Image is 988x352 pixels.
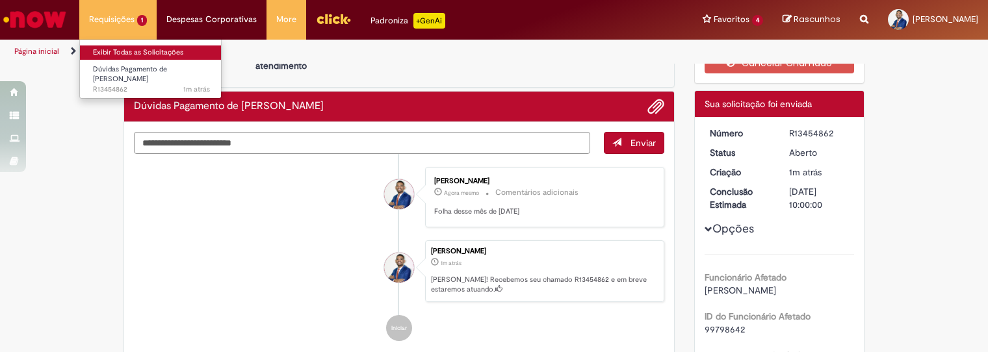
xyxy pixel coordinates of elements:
div: Padroniza [370,13,445,29]
button: Adicionar anexos [647,98,664,115]
a: Rascunhos [783,14,840,26]
small: Comentários adicionais [495,187,578,198]
span: Rascunhos [794,13,840,25]
a: Aberto R13454862 : Dúvidas Pagamento de Salário [80,62,223,90]
div: Marcos Antonio Rodrigues Santos [384,179,414,209]
li: Marcos Antonio Rodrigues Santos [134,240,664,303]
span: Requisições [89,13,135,26]
span: More [276,13,296,26]
div: [PERSON_NAME] [434,177,651,185]
span: R13454862 [93,84,210,95]
span: 1m atrás [441,259,461,267]
span: Despesas Corporativas [166,13,257,26]
div: 28/08/2025 02:29:10 [789,166,850,179]
img: ServiceNow [1,6,68,32]
dt: Conclusão Estimada [700,185,780,211]
span: Agora mesmo [444,189,479,197]
time: 28/08/2025 02:29:11 [183,84,210,94]
time: 28/08/2025 02:29:10 [441,259,461,267]
ul: Requisições [79,39,222,99]
span: 1 [137,15,147,26]
div: Marcos Antonio Rodrigues Santos [384,253,414,283]
b: ID do Funcionário Afetado [705,310,811,322]
p: +GenAi [413,13,445,29]
div: [DATE] 10:00:00 [789,185,850,211]
span: [PERSON_NAME] [705,284,776,296]
p: Folha desse mês de [DATE] [434,207,651,217]
dt: Status [700,146,780,159]
div: Aberto [789,146,850,159]
div: [PERSON_NAME] [431,247,657,255]
img: click_logo_yellow_360x200.png [316,9,351,29]
a: Página inicial [14,46,59,57]
a: Exibir Todas as Solicitações [80,45,223,60]
span: Favoritos [714,13,749,26]
b: Funcionário Afetado [705,271,786,283]
p: [PERSON_NAME]! Recebemos seu chamado R13454862 e em breve estaremos atuando. [431,275,657,295]
button: Enviar [604,132,664,154]
span: Enviar [630,137,656,149]
time: 28/08/2025 02:29:10 [789,166,822,178]
span: 1m atrás [183,84,210,94]
span: Dúvidas Pagamento de [PERSON_NAME] [93,64,167,84]
dt: Número [700,127,780,140]
time: 28/08/2025 02:29:57 [444,189,479,197]
span: [PERSON_NAME] [913,14,978,25]
div: R13454862 [789,127,850,140]
ul: Trilhas de página [10,40,649,64]
textarea: Digite sua mensagem aqui... [134,132,590,154]
span: 1m atrás [789,166,822,178]
span: 4 [752,15,763,26]
h2: Dúvidas Pagamento de Salário Histórico de tíquete [134,101,324,112]
span: 99798642 [705,323,745,335]
span: Sua solicitação foi enviada [705,98,812,110]
dt: Criação [700,166,780,179]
